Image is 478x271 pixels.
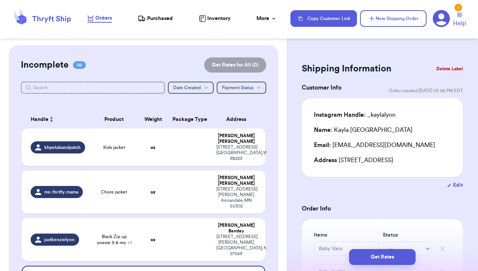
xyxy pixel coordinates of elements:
[256,15,277,22] div: More
[73,61,86,69] span: 06
[147,15,173,22] span: Purchased
[90,110,138,129] th: Product
[360,10,427,27] button: New Shipping Order
[216,186,256,209] div: [STREET_ADDRESS][PERSON_NAME] Annandale , MN 55302
[302,63,391,75] h2: Shipping Information
[455,4,462,11] div: 1
[44,237,74,243] span: justkenzielynn
[314,231,380,239] label: Items
[44,189,78,195] span: mn.thrifty.mama
[207,15,231,22] span: Inventory
[212,110,265,129] th: Address
[204,57,266,73] button: Get Rates for All (0)
[314,127,332,133] span: Name:
[314,157,337,163] span: Address
[314,112,366,118] span: Instagram Handle:
[290,10,357,27] button: Copy Customer Link
[216,234,256,257] div: [STREET_ADDRESS][PERSON_NAME] [GEOGRAPHIC_DATA] , NC 27569
[217,82,266,94] button: Payment Status
[216,133,256,144] div: [PERSON_NAME] [PERSON_NAME]
[314,141,451,150] div: [EMAIL_ADDRESS][DOMAIN_NAME]
[222,85,253,90] span: Payment Status
[151,145,155,150] strong: oz
[453,12,466,28] a: Help
[48,115,54,124] button: Sort ascending
[433,60,466,77] button: Delete Label
[151,237,155,242] strong: oz
[138,110,168,129] th: Weight
[87,14,112,23] a: Orders
[349,249,416,265] button: Get Rates
[216,223,256,234] div: [PERSON_NAME] Bentley
[127,240,132,245] span: + 1
[31,116,48,124] span: Handle
[138,15,173,22] a: Purchased
[314,125,413,135] div: Kayla [GEOGRAPHIC_DATA]
[314,142,331,148] span: Email:
[44,144,81,150] span: kbpetalsandpatch
[103,144,125,150] span: Kids jacket
[21,59,68,71] h2: Incomplete
[302,83,341,92] h3: Customer Info
[216,144,256,161] div: [STREET_ADDRESS] [GEOGRAPHIC_DATA] , WA 98223
[453,19,466,28] span: Help
[314,156,451,165] div: [STREET_ADDRESS]
[433,10,450,27] a: 1
[168,110,212,129] th: Package Type
[21,82,165,94] input: Search
[216,175,256,186] div: [PERSON_NAME] [PERSON_NAME]
[151,190,155,194] strong: oz
[389,88,463,94] span: Order created: [DATE] 03:08 PM EDT
[383,231,431,239] label: Status
[94,234,134,246] span: Black Zip up onesie 3-6 mo
[199,15,231,22] a: Inventory
[168,82,214,94] button: Date Created
[314,110,396,119] div: _kaylalyon
[447,181,463,189] button: Edit
[95,14,112,22] span: Orders
[302,204,463,213] h3: Order Info
[173,85,201,90] span: Date Created
[101,189,127,195] span: Chore jacket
